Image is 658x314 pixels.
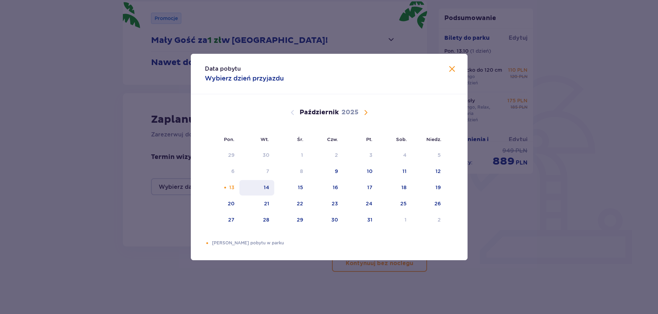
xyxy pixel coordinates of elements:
td: Data niedostępna. sobota, 4 października 2025 [377,148,412,163]
td: 31 [343,212,378,228]
div: 21 [264,200,269,207]
div: 26 [434,200,441,207]
div: 9 [335,168,338,175]
p: Październik [300,108,339,117]
td: 13 [205,180,240,196]
div: 18 [401,184,407,191]
td: 1 [377,212,412,228]
p: 2025 [341,108,358,117]
td: 18 [377,180,412,196]
div: 12 [435,168,441,175]
small: Pon. [224,136,234,142]
div: 1 [405,216,407,223]
td: Data niedostępna. wtorek, 7 października 2025 [239,164,274,179]
div: 14 [264,184,269,191]
div: 30 [263,152,269,159]
div: 17 [367,184,372,191]
td: Data niedostępna. środa, 1 października 2025 [274,148,308,163]
div: 22 [297,200,303,207]
div: 29 [228,152,234,159]
div: 27 [228,216,234,223]
p: [PERSON_NAME] pobytu w parku [212,240,453,246]
div: 11 [402,168,407,175]
td: 9 [308,164,343,179]
div: 4 [403,152,407,159]
button: Następny miesiąc [362,108,370,117]
td: Data niedostępna. piątek, 3 października 2025 [343,148,378,163]
div: 8 [300,168,303,175]
p: Data pobytu [205,65,241,73]
td: 2 [412,212,446,228]
div: 24 [366,200,372,207]
td: 17 [343,180,378,196]
div: 16 [333,184,338,191]
td: Data niedostępna. wtorek, 30 września 2025 [239,148,274,163]
div: 29 [297,216,303,223]
div: 13 [229,184,234,191]
td: 23 [308,196,343,212]
td: 14 [239,180,274,196]
div: 1 [301,152,303,159]
td: 19 [412,180,446,196]
td: 30 [308,212,343,228]
td: 15 [274,180,308,196]
button: Poprzedni miesiąc [288,108,297,117]
p: Wybierz dzień przyjazdu [205,74,284,83]
div: 31 [367,216,372,223]
td: Data niedostępna. czwartek, 2 października 2025 [308,148,343,163]
div: 2 [438,216,441,223]
td: 21 [239,196,274,212]
div: Pomarańczowa kropka [205,241,209,245]
td: 25 [377,196,412,212]
div: 5 [438,152,441,159]
div: 25 [400,200,407,207]
div: 30 [331,216,338,223]
div: 28 [263,216,269,223]
div: 7 [266,168,269,175]
div: 19 [435,184,441,191]
td: Data niedostępna. środa, 8 października 2025 [274,164,308,179]
small: Wt. [261,136,269,142]
td: Data niedostępna. poniedziałek, 6 października 2025 [205,164,240,179]
td: Data niedostępna. poniedziałek, 29 września 2025 [205,148,240,163]
div: 2 [335,152,338,159]
small: Sob. [396,136,407,142]
small: Niedz. [426,136,441,142]
div: 10 [367,168,372,175]
td: 27 [205,212,240,228]
div: 23 [332,200,338,207]
td: 28 [239,212,274,228]
td: 16 [308,180,343,196]
button: Zamknij [448,65,456,74]
div: 3 [369,152,372,159]
td: 24 [343,196,378,212]
td: 29 [274,212,308,228]
small: Czw. [327,136,338,142]
td: 20 [205,196,240,212]
td: 22 [274,196,308,212]
td: 12 [412,164,446,179]
td: 10 [343,164,378,179]
div: 15 [298,184,303,191]
small: Pt. [366,136,372,142]
div: 20 [228,200,234,207]
small: Śr. [297,136,303,142]
td: 26 [412,196,446,212]
div: 6 [231,168,234,175]
div: Pomarańczowa kropka [223,185,227,190]
td: Data niedostępna. niedziela, 5 października 2025 [412,148,446,163]
td: 11 [377,164,412,179]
